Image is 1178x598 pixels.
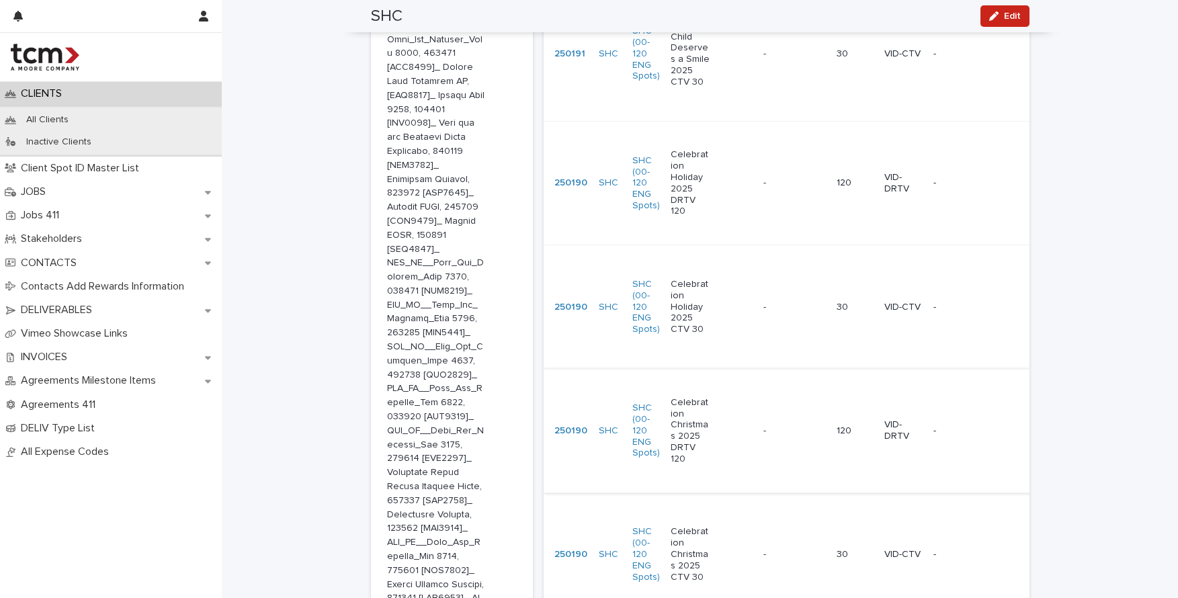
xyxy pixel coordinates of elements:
p: - [763,299,769,313]
p: JOBS [15,185,56,198]
p: Celebration Christmas 2025 DRTV 120 [671,397,710,465]
p: - [933,302,973,313]
a: SHC (00-120 ENG Spots) [632,155,660,212]
p: Jobs 411 [15,209,70,222]
p: 30 [837,302,874,313]
a: 250190 [554,425,587,437]
button: Edit [980,5,1029,27]
p: Inactive Clients [15,136,102,148]
a: SHC [599,302,618,313]
p: - [763,175,769,189]
p: Client Spot ID Master List [15,162,150,175]
p: VID-CTV [884,302,923,313]
p: Celebration Holiday 2025 CTV 30 [671,279,710,335]
span: Edit [1004,11,1021,21]
a: SHC [599,549,618,560]
p: - [933,177,973,189]
p: - [933,48,973,60]
p: Agreements Milestone Items [15,374,167,387]
p: INVOICES [15,351,78,364]
a: 250190 [554,177,587,189]
img: 4hMmSqQkux38exxPVZHQ [11,44,79,71]
a: SHC [599,425,618,437]
p: All Clients [15,114,79,126]
p: Vimeo Showcase Links [15,327,138,340]
p: - [933,549,973,560]
a: SHC (00-120 ENG Spots) [632,279,660,335]
p: - [763,423,769,437]
p: VID-DRTV [884,172,923,195]
p: All Expense Codes [15,445,120,458]
p: Every Child Deserves a Smile 2025 CTV 30 [671,20,710,88]
p: 120 [837,425,874,437]
p: Celebration Holiday 2025 DRTV 120 [671,149,710,217]
p: VID-CTV [884,48,923,60]
p: CONTACTS [15,257,87,269]
p: Contacts Add Rewards Information [15,280,195,293]
a: 250190 [554,302,587,313]
p: - [763,546,769,560]
p: Stakeholders [15,232,93,245]
a: SHC [599,48,618,60]
a: SHC (00-120 ENG Spots) [632,526,660,583]
p: DELIV Type List [15,422,106,435]
p: VID-CTV [884,549,923,560]
a: SHC (00-120 ENG Spots) [632,402,660,459]
a: SHC (00-120 ENG Spots) [632,26,660,82]
p: 30 [837,48,874,60]
p: 30 [837,549,874,560]
a: SHC [599,177,618,189]
p: - [933,425,973,437]
p: VID-DRTV [884,419,923,442]
h2: SHC [371,7,403,26]
a: 250190 [554,549,587,560]
p: CLIENTS [15,87,73,100]
p: DELIVERABLES [15,304,103,316]
p: - [763,46,769,60]
p: Celebration Christmas 2025 CTV 30 [671,526,710,583]
p: Agreements 411 [15,398,106,411]
a: 250191 [554,48,585,60]
p: 120 [837,177,874,189]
